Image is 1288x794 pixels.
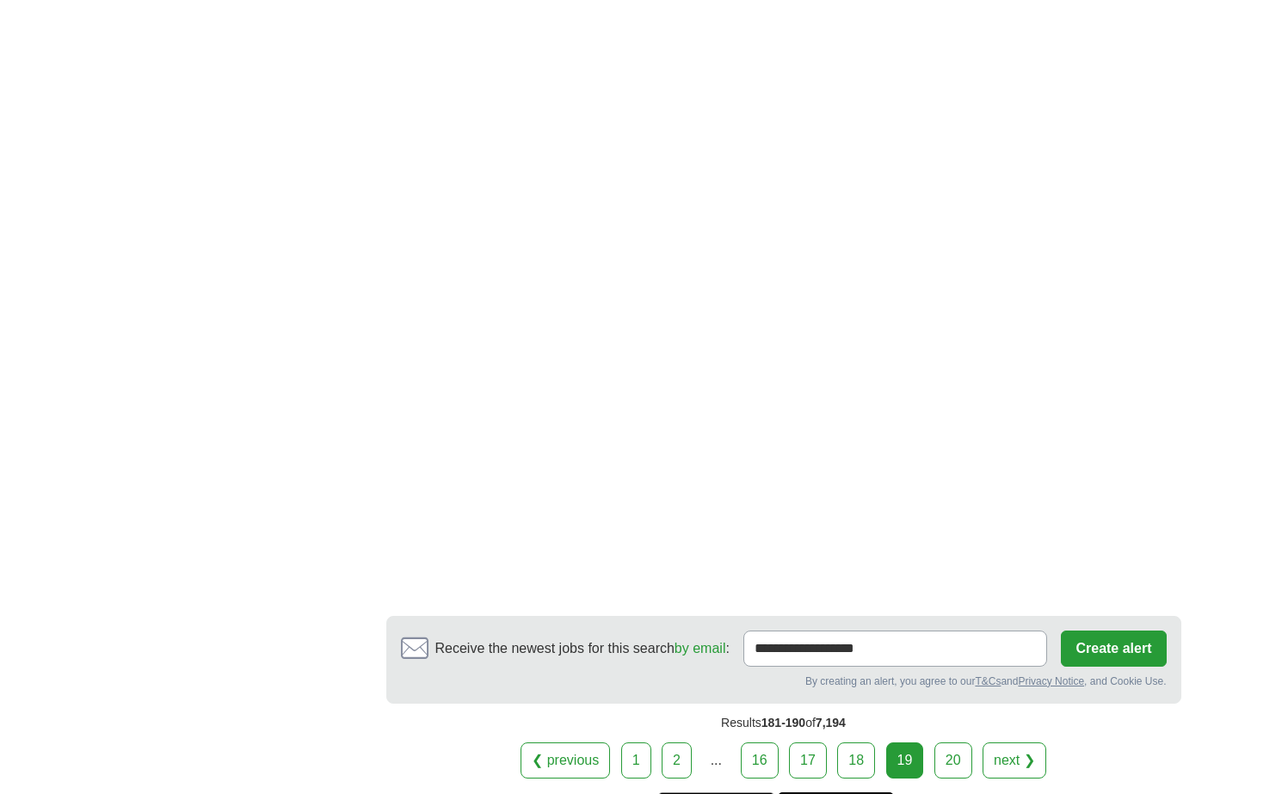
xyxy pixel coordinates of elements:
span: 181-190 [761,716,805,729]
a: 2 [662,742,692,779]
div: ... [699,743,733,778]
button: Create alert [1061,631,1166,667]
span: 7,194 [816,716,846,729]
div: 19 [886,742,924,779]
div: By creating an alert, you agree to our and , and Cookie Use. [401,674,1167,689]
a: 16 [741,742,779,779]
a: Privacy Notice [1018,675,1084,687]
a: ❮ previous [521,742,610,779]
a: 17 [789,742,827,779]
a: 18 [837,742,875,779]
div: Results of [386,704,1181,742]
a: T&Cs [975,675,1001,687]
a: next ❯ [983,742,1046,779]
a: 1 [621,742,651,779]
a: 20 [934,742,972,779]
